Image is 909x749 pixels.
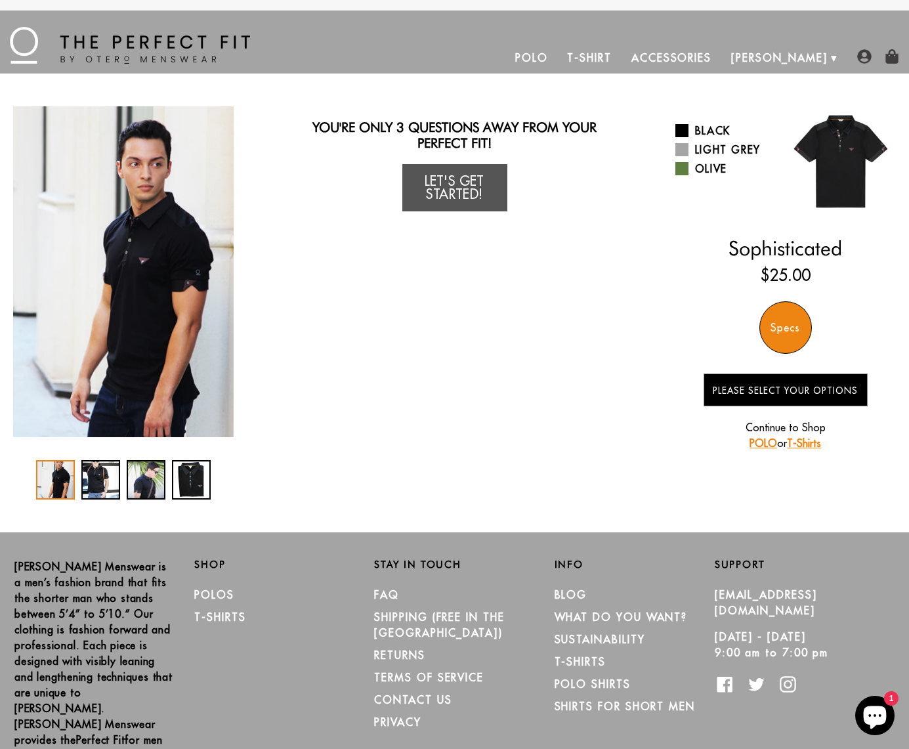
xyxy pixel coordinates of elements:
a: T-Shirts [555,655,606,668]
div: 4 / 4 [172,460,211,500]
a: PRIVACY [374,716,421,729]
a: Light Grey [675,142,776,158]
span: Please Select Your Options [713,385,858,396]
div: Specs [759,301,812,354]
a: Let's Get Started! [402,164,507,211]
h2: Shop [194,559,354,570]
a: T-Shirts [194,610,245,624]
strong: Perfect Fit [76,733,125,746]
img: IMG_2215_copy_36f57b9c-8390-45a9-9ca2-faecd04841ef_340x.jpg [13,106,234,437]
a: Polos [194,588,234,601]
h2: You're only 3 questions away from your perfect fit! [309,119,601,151]
img: 019.jpg [786,106,896,217]
a: SHIPPING (Free in the [GEOGRAPHIC_DATA]) [374,610,504,639]
h2: Sophisticated [675,236,896,260]
a: FAQ [374,588,399,601]
div: 2 / 4 [234,106,454,437]
p: Continue to Shop or [704,419,868,451]
img: 10004-01_Lifestyle_2_1024x1024_2x_ede3144d-f1bc-4bf3-8bf3-0e3626ce04d0_340x.jpg [234,106,454,437]
a: Polo [505,42,558,74]
a: POLO [750,437,777,450]
a: [PERSON_NAME] [721,42,837,74]
img: The Perfect Fit - by Otero Menswear - Logo [10,27,250,64]
a: [EMAIL_ADDRESS][DOMAIN_NAME] [715,588,817,617]
h2: Info [555,559,715,570]
a: Shirts for Short Men [555,700,695,713]
a: Polo Shirts [555,677,631,691]
a: Blog [555,588,587,601]
div: 2 / 4 [81,460,120,500]
h2: Support [715,559,895,570]
a: RETURNS [374,649,425,662]
div: 1 / 4 [13,106,234,437]
div: 3 / 4 [127,460,165,500]
a: What Do You Want? [555,610,688,624]
a: Black [675,123,776,139]
button: Please Select Your Options [704,374,868,406]
inbox-online-store-chat: Shopify online store chat [851,696,898,738]
ins: $25.00 [761,263,811,287]
div: 1 / 4 [36,460,75,500]
a: T-Shirts [787,437,821,450]
img: shopping-bag-icon.png [885,49,899,64]
p: [DATE] - [DATE] 9:00 am to 7:00 pm [715,629,875,660]
img: user-account-icon.png [857,49,872,64]
a: TERMS OF SERVICE [374,671,484,684]
a: Sustainability [555,633,645,646]
a: Olive [675,161,776,177]
h2: Stay in Touch [374,559,534,570]
a: Accessories [622,42,721,74]
a: CONTACT US [374,693,452,706]
a: T-Shirt [557,42,621,74]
